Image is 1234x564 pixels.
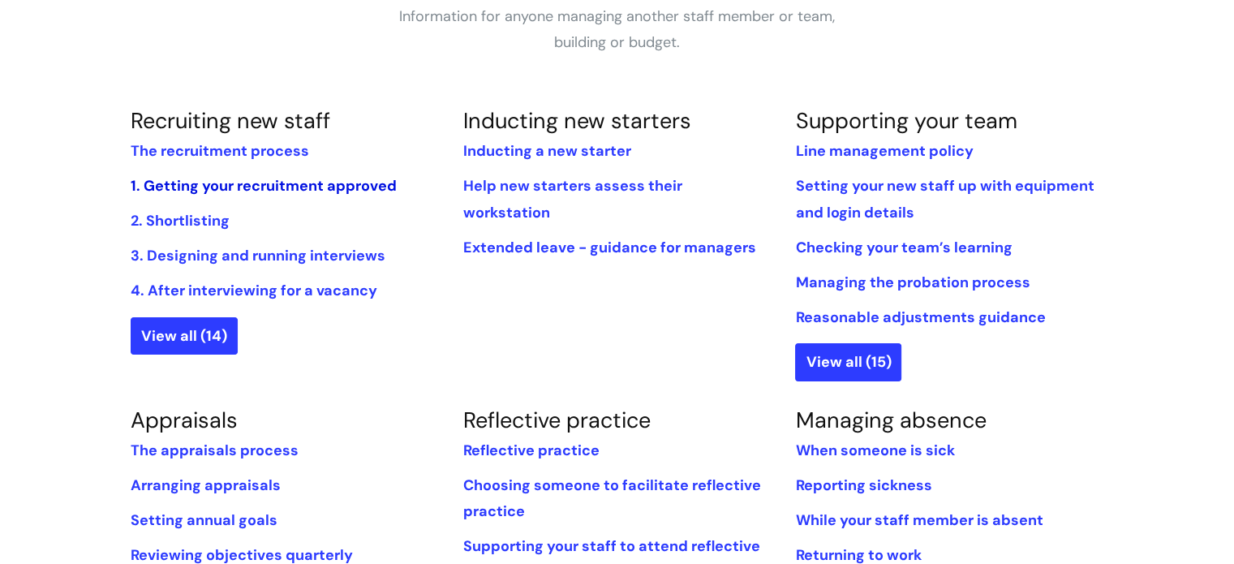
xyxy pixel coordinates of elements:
p: Information for anyone managing another staff member or team, building or budget. [374,3,861,56]
a: Help new starters assess their workstation [462,176,681,222]
a: Managing absence [795,406,986,434]
a: The appraisals process [131,441,299,460]
a: Arranging appraisals [131,476,281,495]
a: Supporting your team [795,106,1017,135]
a: 3. Designing and running interviews [131,246,385,265]
a: Inducting new starters [462,106,690,135]
a: 1. Getting your recruitment approved [131,176,397,196]
a: Setting your new staff up with equipment and login details [795,176,1094,222]
a: When someone is sick [795,441,954,460]
a: View all (15) [795,343,901,381]
a: Reasonable adjustments guidance [795,308,1045,327]
a: Managing the probation process [795,273,1030,292]
a: Extended leave - guidance for managers [462,238,755,257]
a: Reporting sickness [795,476,931,495]
a: While‌ ‌your‌ ‌staff‌ ‌member‌ ‌is‌ ‌absent‌ [795,510,1043,530]
a: Choosing someone to facilitate reflective practice [462,476,760,521]
a: Recruiting new staff [131,106,330,135]
a: Reflective practice [462,441,599,460]
a: Line management policy [795,141,973,161]
a: View all (14) [131,317,238,355]
a: Reflective practice [462,406,650,434]
a: Inducting a new starter [462,141,630,161]
a: Appraisals [131,406,238,434]
a: 2. Shortlisting [131,211,230,230]
a: Setting annual goals [131,510,277,530]
a: The recruitment process [131,141,309,161]
a: 4. After interviewing for a vacancy [131,281,377,300]
a: Checking your team’s learning [795,238,1012,257]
